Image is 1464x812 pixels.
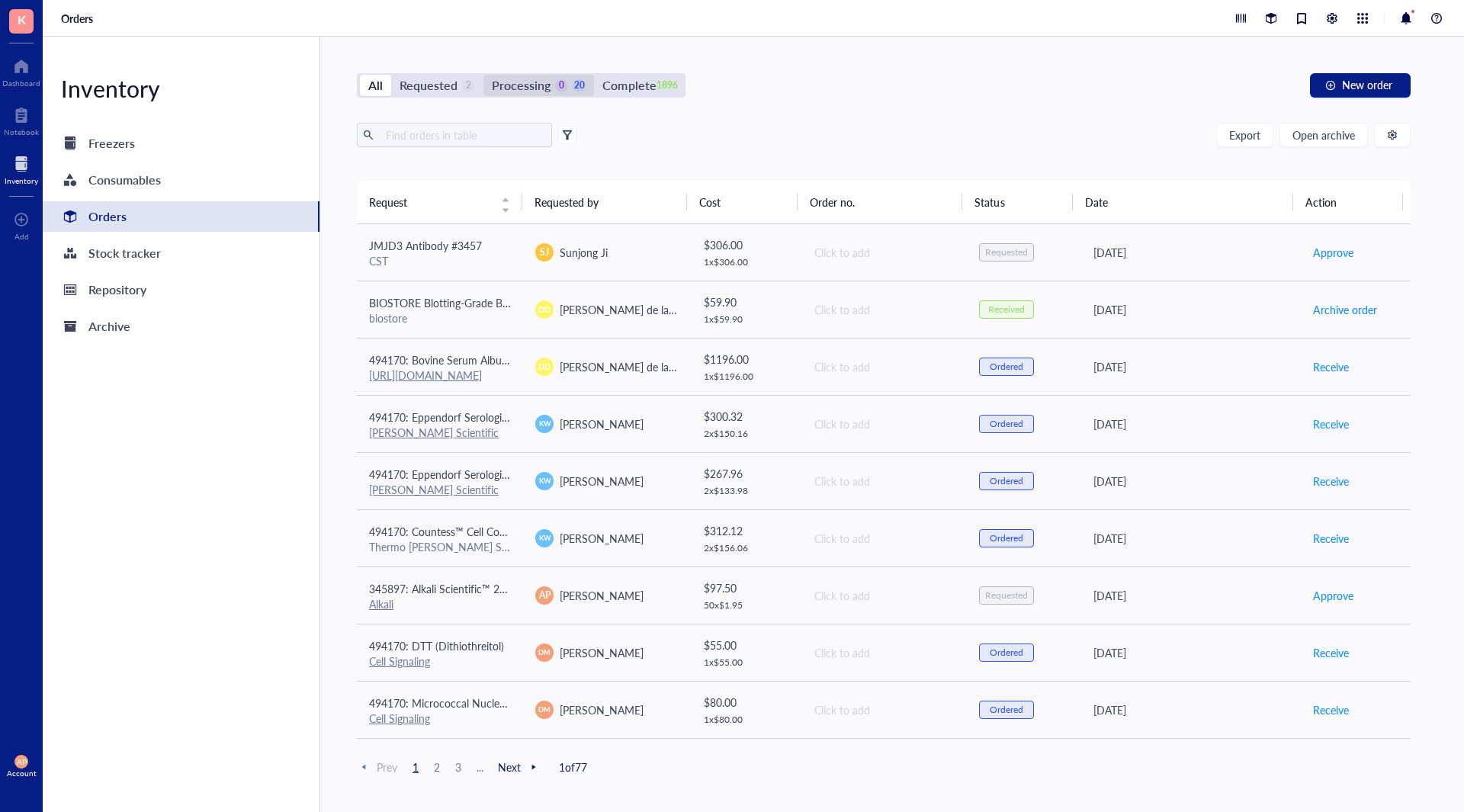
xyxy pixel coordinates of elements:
[538,361,551,373] span: DD
[369,467,1133,482] span: 494170: Eppendorf Serological Pipets, sterile, free of detectable pyrogens, DNA, RNase and DNase....
[1313,473,1349,489] span: Receive
[687,181,797,223] th: Cost
[801,681,967,738] td: Click to add
[2,54,40,88] a: Dashboard
[1093,358,1288,375] div: [DATE]
[368,75,383,96] div: All
[400,75,457,96] div: Requested
[814,358,955,375] div: Click to add
[990,704,1023,716] div: Ordered
[814,473,955,489] div: Click to add
[990,361,1023,373] div: Ordered
[704,656,789,669] div: 1 x $ 55.00
[560,359,756,374] span: [PERSON_NAME] de la [PERSON_NAME]
[801,281,967,338] td: Click to add
[5,152,38,185] a: Inventory
[1292,129,1355,141] span: Open archive
[704,371,789,383] div: 1 x $ 1196.00
[540,246,549,259] span: SJ
[990,532,1023,544] div: Ordered
[801,738,967,795] td: Click to add
[704,408,789,425] div: $ 300.32
[801,509,967,566] td: Click to add
[1312,355,1350,379] button: Receive
[357,73,685,98] div: segmented control
[538,419,551,429] span: KW
[814,530,955,547] div: Click to add
[814,301,955,318] div: Click to add
[88,169,161,191] div: Consumables
[560,588,644,603] span: [PERSON_NAME]
[1312,698,1350,722] button: Receive
[369,409,653,425] span: 494170: Eppendorf Serological Pipettes (10mL), Case of 400
[801,395,967,452] td: Click to add
[357,760,397,774] span: Prev
[814,416,955,432] div: Click to add
[538,476,551,486] span: KW
[88,133,135,154] div: Freezers
[5,176,38,185] div: Inventory
[1279,123,1368,147] button: Open archive
[814,587,955,604] div: Click to add
[704,256,789,268] div: 1 x $ 306.00
[88,316,130,337] div: Archive
[1313,587,1353,604] span: Approve
[814,701,955,718] div: Click to add
[369,367,482,383] a: [URL][DOMAIN_NAME]
[1293,181,1404,223] th: Action
[704,294,789,310] div: $ 59.90
[1310,73,1411,98] button: New order
[1093,644,1288,661] div: [DATE]
[1093,473,1288,489] div: [DATE]
[704,428,789,440] div: 2 x $ 150.16
[1312,583,1354,608] button: Approve
[1312,640,1350,665] button: Receive
[539,647,551,658] span: DM
[1312,297,1378,322] button: Archive order
[369,238,482,253] span: JMJD3 Antibody #3457
[1216,123,1273,147] button: Export
[560,645,644,660] span: [PERSON_NAME]
[1093,244,1288,261] div: [DATE]
[492,75,551,96] div: Processing
[14,232,29,241] div: Add
[1312,240,1354,265] button: Approve
[470,760,489,774] span: ...
[704,714,789,726] div: 1 x $ 80.00
[18,10,26,29] span: K
[1073,181,1293,223] th: Date
[539,704,551,715] span: DM
[704,599,789,611] div: 50 x $ 1.95
[43,73,319,104] div: Inventory
[814,644,955,661] div: Click to add
[539,589,551,602] span: AP
[369,524,605,539] span: 494170: Countess™ Cell Counting Chamber Slides
[559,760,587,774] span: 1 of 77
[369,311,511,325] div: biostore
[369,352,519,367] span: 494170: Bovine Serum Albumin
[369,711,430,726] a: Cell Signaling
[1312,526,1350,550] button: Receive
[1313,701,1349,718] span: Receive
[4,103,39,136] a: Notebook
[1313,244,1353,261] span: Approve
[985,246,1028,258] div: Requested
[962,181,1072,223] th: Status
[560,531,644,546] span: [PERSON_NAME]
[43,274,319,305] a: Repository
[704,637,789,653] div: $ 55.00
[801,624,967,681] td: Click to add
[369,540,511,554] div: Thermo [PERSON_NAME] Scientific
[704,522,789,539] div: $ 312.12
[1312,469,1350,493] button: Receive
[704,542,789,554] div: 2 x $ 156.06
[88,279,146,300] div: Repository
[704,465,789,482] div: $ 267.96
[1093,701,1288,718] div: [DATE]
[4,127,39,136] div: Notebook
[988,303,1025,316] div: Received
[990,475,1023,487] div: Ordered
[602,75,656,96] div: Complete
[1312,412,1350,436] button: Receive
[1342,79,1392,91] span: New order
